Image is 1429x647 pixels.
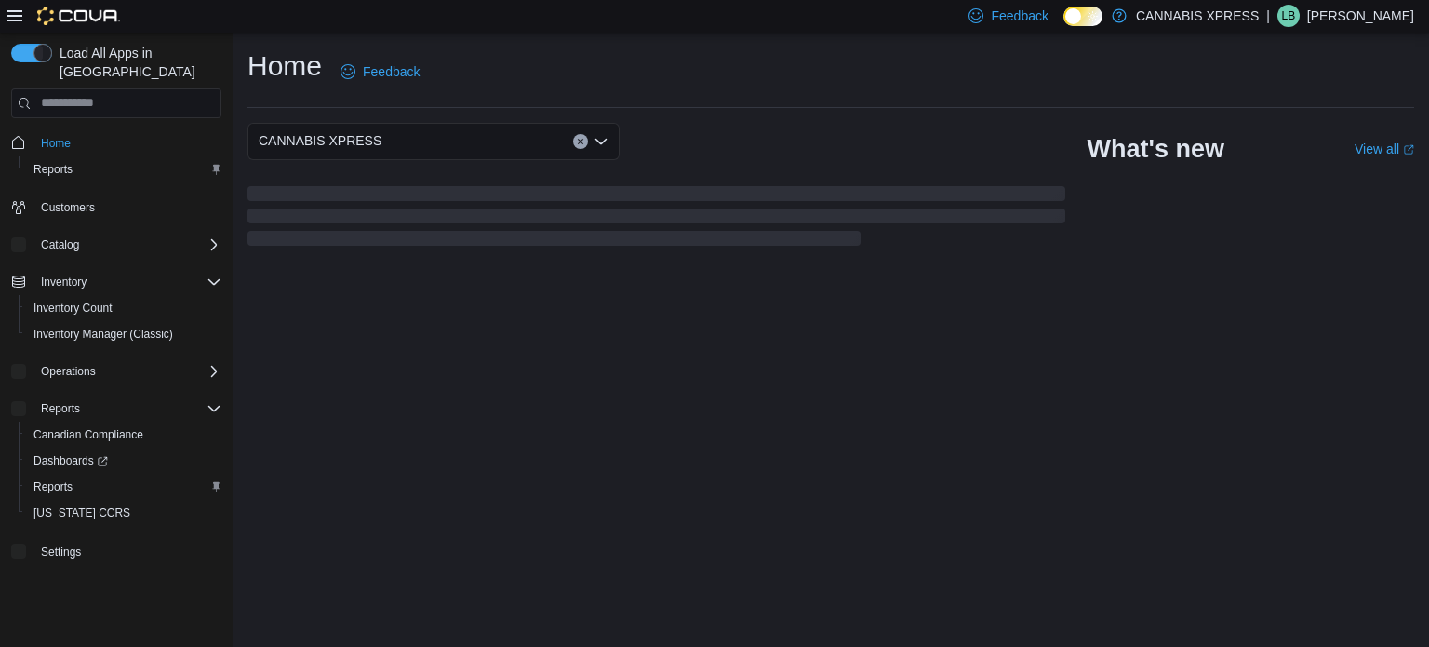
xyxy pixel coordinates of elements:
div: Liam Barry [1277,5,1300,27]
span: Canadian Compliance [26,424,221,446]
span: Catalog [41,237,79,252]
span: Canadian Compliance [33,427,143,442]
span: Reports [33,162,73,177]
button: Reports [33,398,87,420]
span: Home [33,131,221,155]
a: Reports [26,158,80,181]
button: Reports [4,396,229,422]
p: | [1266,5,1270,27]
button: Inventory [33,271,94,293]
span: Catalog [33,234,221,256]
a: View allExternal link [1355,142,1414,156]
button: Catalog [4,232,229,258]
button: Reports [19,156,229,182]
span: LB [1282,5,1296,27]
h1: Home [247,47,322,85]
a: Customers [33,196,102,219]
span: Feedback [991,7,1048,25]
span: Settings [33,539,221,562]
span: Feedback [363,62,420,81]
input: Dark Mode [1063,7,1102,26]
span: Inventory Count [26,297,221,319]
span: [US_STATE] CCRS [33,505,130,520]
a: Feedback [333,53,427,90]
a: Home [33,132,78,155]
button: Clear input [573,134,588,149]
span: Dashboards [33,453,108,468]
a: Settings [33,541,88,563]
button: Catalog [33,234,87,256]
span: Operations [41,364,96,379]
button: Canadian Compliance [19,422,229,448]
button: Inventory [4,269,229,295]
button: Operations [4,358,229,384]
a: Dashboards [19,448,229,474]
span: Inventory [41,275,87,290]
span: Washington CCRS [26,502,221,524]
span: Inventory Count [33,301,113,316]
a: Dashboards [26,450,115,472]
a: Reports [26,476,80,498]
span: Reports [41,401,80,416]
p: [PERSON_NAME] [1307,5,1414,27]
span: Dashboards [26,450,221,472]
button: Home [4,129,229,156]
span: Customers [41,200,95,215]
button: Settings [4,537,229,564]
span: Dark Mode [1063,26,1064,27]
button: Operations [33,360,103,383]
a: [US_STATE] CCRS [26,502,138,524]
p: CANNABIS XPRESS [1136,5,1259,27]
span: Operations [33,360,221,383]
button: Customers [4,194,229,221]
a: Canadian Compliance [26,424,151,446]
span: Home [41,136,71,151]
span: Loading [247,190,1065,249]
button: Inventory Manager (Classic) [19,321,229,347]
span: Inventory Manager (Classic) [33,327,173,342]
button: Inventory Count [19,295,229,321]
span: Inventory [33,271,221,293]
button: Reports [19,474,229,500]
button: Open list of options [594,134,608,149]
span: Reports [33,479,73,494]
svg: External link [1403,144,1414,155]
span: Reports [26,476,221,498]
span: Settings [41,545,81,559]
span: Load All Apps in [GEOGRAPHIC_DATA] [52,44,221,81]
span: Reports [26,158,221,181]
span: Inventory Manager (Classic) [26,323,221,345]
span: Customers [33,195,221,219]
h2: What's new [1088,134,1224,164]
span: CANNABIS XPRESS [259,129,381,152]
span: Reports [33,398,221,420]
img: Cova [37,7,120,25]
button: [US_STATE] CCRS [19,500,229,526]
a: Inventory Count [26,297,120,319]
a: Inventory Manager (Classic) [26,323,180,345]
nav: Complex example [11,122,221,613]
